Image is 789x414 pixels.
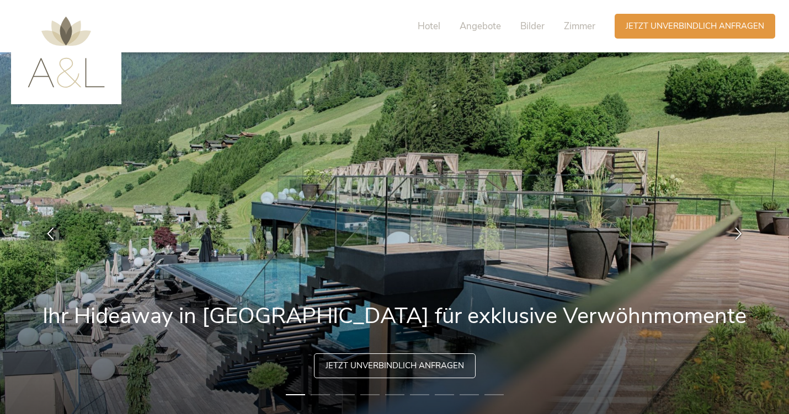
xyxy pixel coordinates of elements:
[626,20,764,32] span: Jetzt unverbindlich anfragen
[326,360,464,372] span: Jetzt unverbindlich anfragen
[418,20,440,33] span: Hotel
[564,20,595,33] span: Zimmer
[520,20,545,33] span: Bilder
[28,17,105,88] img: AMONTI & LUNARIS Wellnessresort
[460,20,501,33] span: Angebote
